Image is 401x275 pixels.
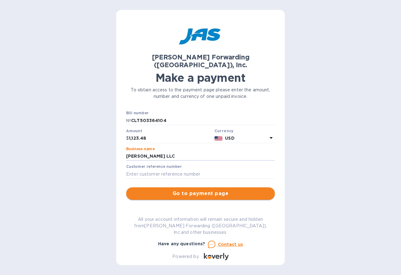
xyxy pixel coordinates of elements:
label: Customer reference number [126,165,182,169]
input: 0.00 [129,134,212,143]
p: To obtain access to the payment page please enter the amount, number and currency of one unpaid i... [126,87,275,100]
b: USD [225,136,234,141]
input: Enter customer reference number [126,169,275,179]
input: Enter bill number [131,116,275,125]
b: [PERSON_NAME] Forwarding ([GEOGRAPHIC_DATA]), Inc. [152,53,249,69]
p: Powered by [172,253,199,260]
img: USD [214,136,223,141]
input: Enter business name [126,152,275,161]
label: Amount [126,129,142,133]
label: Business name [126,147,155,151]
b: Have any questions? [158,241,205,246]
b: Currency [214,129,234,133]
label: Bill number [126,111,148,115]
button: Go to payment page [126,187,275,200]
p: $ [126,135,129,142]
p: All your account information will remain secure and hidden from [PERSON_NAME] Forwarding ([GEOGRA... [126,216,275,236]
span: Go to payment page [131,190,270,197]
h1: Make a payment [126,71,275,84]
u: Contact us [218,242,243,247]
p: № [126,117,131,124]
